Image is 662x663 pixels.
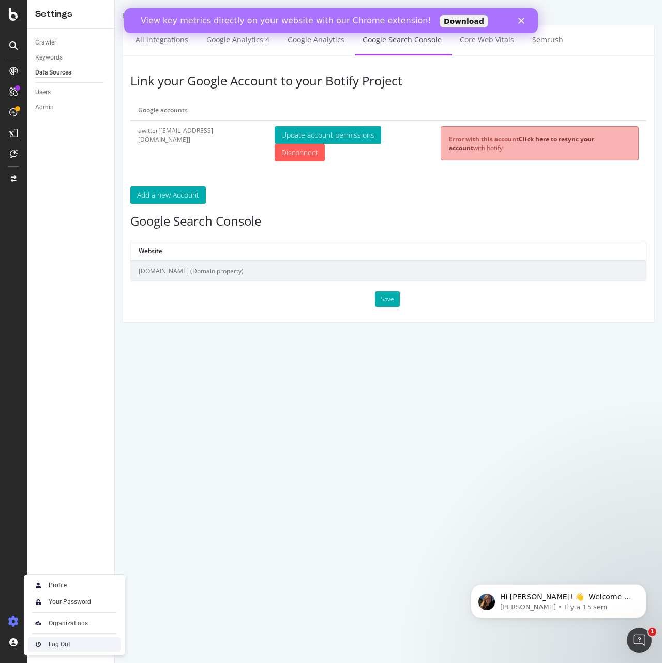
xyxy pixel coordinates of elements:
[260,291,285,307] button: Save
[35,8,106,20] div: Settings
[49,640,70,649] div: Log Out
[28,595,121,609] a: Your Password
[45,30,178,90] span: Hi [PERSON_NAME]! 👋 Welcome to Botify chat support! Have a question? Reply to this message and ou...
[35,52,63,63] div: Keywords
[35,87,51,98] div: Users
[35,87,107,98] a: Users
[16,214,532,228] h3: Google Search Console
[35,102,54,113] div: Admin
[165,25,237,54] a: Google Analytics
[16,100,152,120] th: Google accounts
[35,67,71,78] div: Data Sources
[627,628,652,653] iframe: Intercom live chat
[13,25,81,54] a: All integrations
[326,126,524,160] div: with botify
[49,598,91,606] div: Your Password
[160,126,266,144] button: Update account permissions
[16,74,532,87] h3: Link your Google Account to your Botify Project
[160,144,210,161] input: Disconnect
[35,102,107,113] a: Admin
[35,52,107,63] a: Keywords
[334,135,404,143] strong: Error with this account
[49,581,67,590] div: Profile
[410,25,456,54] a: Semrush
[35,37,56,48] div: Crawler
[337,25,407,54] a: Core Web Vitals
[16,261,531,281] td: [DOMAIN_NAME] (Domain property)
[16,186,91,204] button: Add a new Account
[455,563,662,635] iframe: Intercom notifications message
[648,628,656,636] span: 1
[32,638,44,651] img: prfnF3csMXgAAAABJRU5ErkJggg==
[394,9,404,16] div: Fermer
[35,37,107,48] a: Crawler
[84,25,162,54] a: Google Analytics 4
[7,10,35,21] div: Hubspot
[32,596,44,608] img: tUVSALn78D46LlpAY8klYZqgKwTuBm2K29c6p1XQNDCsM0DgKSSoAXXevcAwljcHBINEg0LrUEktgcYYD5sVUphq1JigPmkfB...
[35,67,107,78] a: Data Sources
[32,579,44,592] img: Xx2yTbCeVcdxHMdxHOc+8gctb42vCocUYgAAAABJRU5ErkJggg==
[240,25,335,54] a: Google Search Console
[16,241,531,261] th: Website
[28,578,121,593] a: Profile
[45,40,178,49] p: Message from Laura, sent Il y a 15 sem
[28,637,121,652] a: Log Out
[28,616,121,630] a: Organizations
[32,617,44,629] img: AtrBVVRoAgWaAAAAAElFTkSuQmCC
[49,619,88,627] div: Organizations
[334,135,479,152] a: Click here to resync your account
[16,121,152,176] td: awitter[[EMAIL_ADDRESS][DOMAIN_NAME]]
[124,8,538,33] iframe: Intercom live chat bannière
